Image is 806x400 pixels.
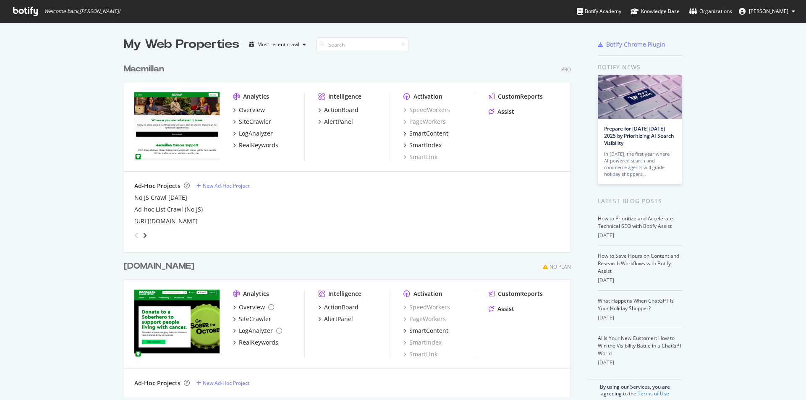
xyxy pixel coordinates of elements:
div: angle-right [142,231,148,240]
div: SmartContent [409,327,448,335]
div: RealKeywords [239,141,278,149]
a: Overview [233,106,265,114]
img: gosober.org.uk [134,290,220,358]
div: Macmillan [124,63,164,75]
button: [PERSON_NAME] [732,5,802,18]
a: No JS Crawl [DATE] [134,193,187,202]
div: Botify Chrome Plugin [606,40,665,49]
img: macmillan.org.uk [134,92,220,160]
a: How to Save Hours on Content and Research Workflows with Botify Assist [598,252,679,275]
div: My Web Properties [124,36,239,53]
a: AI Is Your New Customer: How to Win the Visibility Battle in a ChatGPT World [598,335,682,357]
a: New Ad-Hoc Project [196,379,249,387]
div: In [DATE], the first year where AI-powered search and commerce agents will guide holiday shoppers… [604,151,675,178]
a: RealKeywords [233,141,278,149]
div: [DATE] [598,359,682,366]
div: SiteCrawler [239,118,271,126]
a: Assist [489,305,514,313]
a: Ad-hoc List Crawl (No JS) [134,205,203,214]
div: No Plan [550,263,571,270]
a: Botify Chrome Plugin [598,40,665,49]
div: SiteCrawler [239,315,271,323]
div: ActionBoard [324,106,359,114]
span: Welcome back, [PERSON_NAME] ! [44,8,120,15]
div: SmartContent [409,129,448,138]
div: grid [124,53,578,397]
div: Ad-Hoc Projects [134,182,181,190]
div: Intelligence [328,290,361,298]
a: SmartIndex [403,141,442,149]
img: Prepare for Black Friday 2025 by Prioritizing AI Search Visibility [598,75,682,119]
a: ActionBoard [318,303,359,311]
a: SmartContent [403,327,448,335]
a: LogAnalyzer [233,129,273,138]
a: AlertPanel [318,315,353,323]
a: Terms of Use [638,390,669,397]
a: ActionBoard [318,106,359,114]
div: Botify news [598,63,682,72]
a: PageWorkers [403,315,446,323]
div: SmartIndex [403,338,442,347]
div: Knowledge Base [631,7,680,16]
a: CustomReports [489,290,543,298]
a: SpeedWorkers [403,303,450,311]
div: Most recent crawl [257,42,299,47]
a: How to Prioritize and Accelerate Technical SEO with Botify Assist [598,215,673,230]
div: Assist [497,305,514,313]
div: CustomReports [498,92,543,101]
div: [DATE] [598,314,682,322]
div: Latest Blog Posts [598,196,682,206]
div: Botify Academy [577,7,621,16]
a: SpeedWorkers [403,106,450,114]
div: Intelligence [328,92,361,101]
a: RealKeywords [233,338,278,347]
a: SiteCrawler [233,118,271,126]
span: Adair Todman [749,8,788,15]
input: Search [316,37,408,52]
div: AlertPanel [324,118,353,126]
div: Analytics [243,290,269,298]
div: RealKeywords [239,338,278,347]
a: Macmillan [124,63,167,75]
div: Organizations [689,7,732,16]
div: By using our Services, you are agreeing to the [587,379,682,397]
div: Pro [561,66,571,73]
a: CustomReports [489,92,543,101]
a: LogAnalyzer [233,327,282,335]
div: Assist [497,107,514,116]
a: Prepare for [DATE][DATE] 2025 by Prioritizing AI Search Visibility [604,125,674,146]
a: [DOMAIN_NAME] [124,260,198,272]
div: ActionBoard [324,303,359,311]
div: New Ad-Hoc Project [203,182,249,189]
a: New Ad-Hoc Project [196,182,249,189]
div: SmartIndex [409,141,442,149]
div: CustomReports [498,290,543,298]
div: [DOMAIN_NAME] [124,260,194,272]
div: Activation [413,290,442,298]
a: SmartLink [403,350,437,358]
a: What Happens When ChatGPT Is Your Holiday Shopper? [598,297,674,312]
a: AlertPanel [318,118,353,126]
a: [URL][DOMAIN_NAME] [134,217,198,225]
a: SiteCrawler [233,315,271,323]
a: PageWorkers [403,118,446,126]
div: Activation [413,92,442,101]
a: Assist [489,107,514,116]
div: Overview [239,303,265,311]
div: Analytics [243,92,269,101]
a: SmartContent [403,129,448,138]
a: Overview [233,303,274,311]
div: SmartLink [403,153,437,161]
div: LogAnalyzer [239,327,273,335]
div: Ad-Hoc Projects [134,379,181,387]
div: LogAnalyzer [239,129,273,138]
div: AlertPanel [324,315,353,323]
div: New Ad-Hoc Project [203,379,249,387]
